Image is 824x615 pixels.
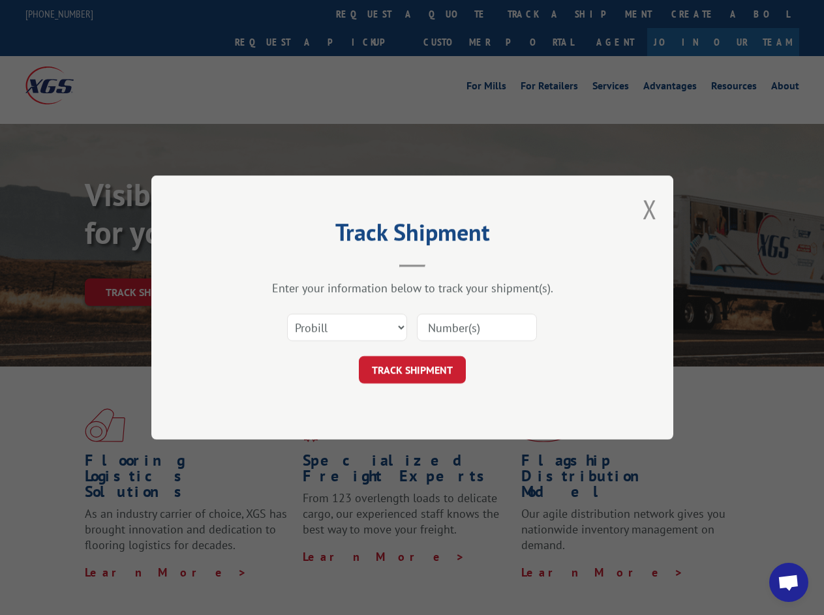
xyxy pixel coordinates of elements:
button: Close modal [643,192,657,226]
input: Number(s) [417,314,537,341]
div: Open chat [769,563,808,602]
div: Enter your information below to track your shipment(s). [217,280,608,295]
h2: Track Shipment [217,223,608,248]
button: TRACK SHIPMENT [359,356,466,383]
